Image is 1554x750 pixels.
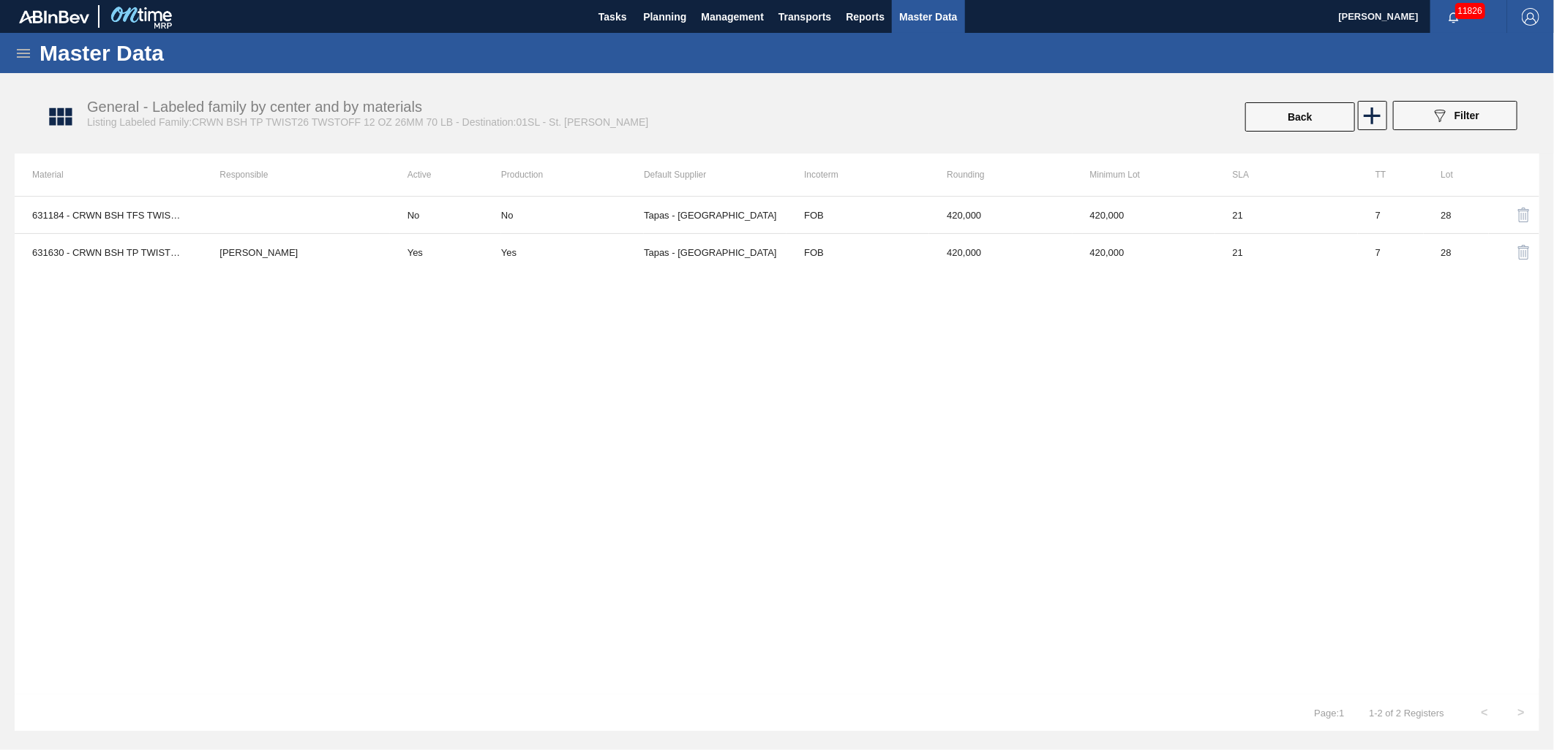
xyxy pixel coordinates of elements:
[390,197,501,234] td: No
[1215,234,1358,271] td: 21
[202,234,389,271] td: Jasmine Brown
[1506,235,1522,270] div: Delete Material
[202,154,389,196] th: Responsible
[501,210,514,221] div: No
[1356,101,1386,133] div: New labeled family by center and by Material
[1506,235,1542,270] button: delete-icon
[87,99,422,115] span: General - Labeled family by center and by materials
[1454,110,1479,121] span: Filter
[501,247,517,258] div: Yes
[15,154,202,196] th: Material
[15,197,202,234] td: 631184 - CRWN BSH TFS TWIST NAC 0716 75# 2-COLR T
[899,8,957,26] span: Master Data
[40,45,299,61] h1: Master Data
[1515,206,1533,224] img: delete-icon
[644,197,787,234] td: Tapas - Zacatecas
[1424,234,1490,271] td: 28
[929,197,1072,234] td: 420000
[1358,154,1424,196] th: TT
[929,154,1072,196] th: Rounding
[1244,101,1356,133] div: Back to labeled Family
[1245,102,1355,132] button: Back
[390,234,501,271] td: Yes
[1073,154,1215,196] th: Minimum Lot
[1358,197,1424,234] td: 7
[1073,234,1215,271] td: 420000
[501,154,644,196] th: Production
[1424,154,1490,196] th: Lot
[596,8,628,26] span: Tasks
[787,197,929,234] td: FOB
[501,247,644,258] div: Material with no Discontinuation Date
[1314,708,1344,719] span: Page : 1
[1215,154,1358,196] th: SLA
[643,8,686,26] span: Planning
[1424,197,1490,234] td: 28
[15,234,202,271] td: 631630 - CRWN BSH TP TWIST26 GEN 0123 TWSTOFF 12
[1215,197,1358,234] td: 21
[644,154,787,196] th: Default Supplier
[1515,243,1533,261] img: delete-icon
[787,154,929,196] th: Incoterm
[1073,197,1215,234] td: 420000
[787,234,929,271] td: FOB
[929,234,1072,271] td: 420000
[1455,3,1485,19] span: 11826
[644,234,787,271] td: Tapas - Zacatecas
[1506,197,1522,232] div: Delete Material
[390,154,501,196] th: Active
[1367,708,1444,719] span: 1 - 2 of 2 Registers
[19,10,89,23] img: TNhmsLtSVTkK8tSr43FrP2fwEKptu5GPRR3wAAAABJRU5ErkJggg==
[1393,101,1517,130] button: Filter
[1386,101,1525,133] div: Filter labeled family by center and by material
[87,116,648,128] span: Listing Labeled Family:CRWN BSH TP TWIST26 TWSTOFF 12 OZ 26MM 70 LB - Destination:01SL - St. [PER...
[778,8,831,26] span: Transports
[1522,8,1539,26] img: Logout
[1358,234,1424,271] td: 7
[1506,197,1542,232] button: delete-icon
[846,8,885,26] span: Reports
[1430,7,1477,27] button: Notifications
[1503,694,1539,731] button: >
[701,8,764,26] span: Management
[1466,694,1503,731] button: <
[501,210,644,221] div: Material with no Discontinuation Date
